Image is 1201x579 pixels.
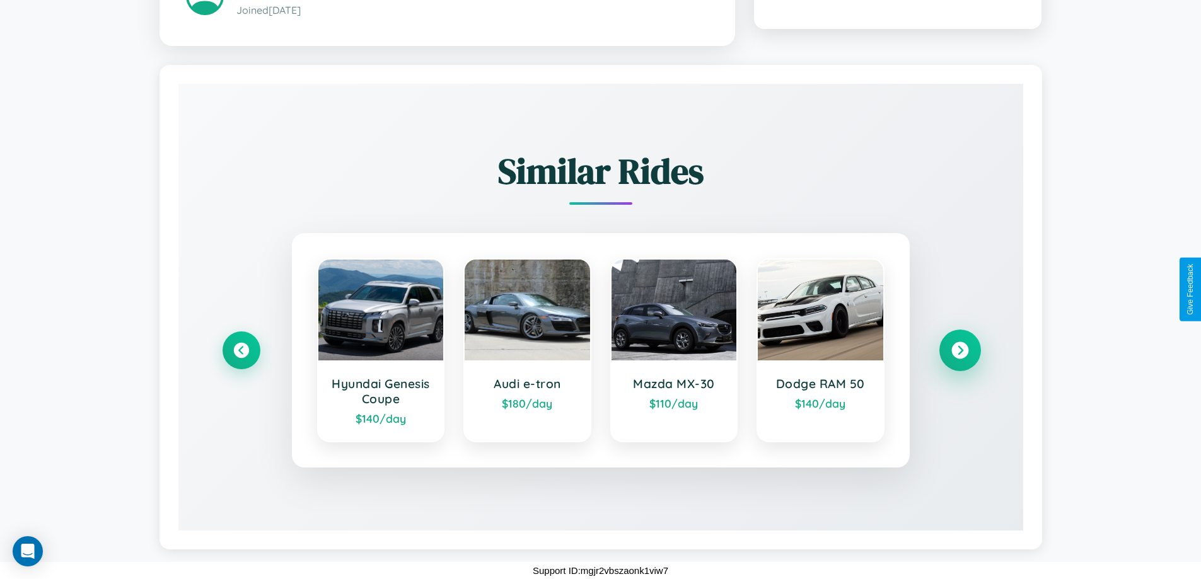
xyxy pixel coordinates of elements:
a: Hyundai Genesis Coupe$140/day [317,258,445,442]
p: Joined [DATE] [236,1,709,20]
a: Mazda MX-30$110/day [610,258,738,442]
div: $ 140 /day [331,411,431,425]
div: $ 110 /day [624,396,724,410]
h3: Audi e-tron [477,376,577,391]
h3: Dodge RAM 50 [770,376,871,391]
p: Support ID: mgjr2vbszaonk1viw7 [533,562,668,579]
a: Audi e-tron$180/day [463,258,591,442]
div: $ 140 /day [770,396,871,410]
h2: Similar Rides [223,147,979,195]
h3: Mazda MX-30 [624,376,724,391]
div: Open Intercom Messenger [13,536,43,566]
div: Give Feedback [1186,264,1195,315]
h3: Hyundai Genesis Coupe [331,376,431,406]
div: $ 180 /day [477,396,577,410]
a: Dodge RAM 50$140/day [757,258,885,442]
